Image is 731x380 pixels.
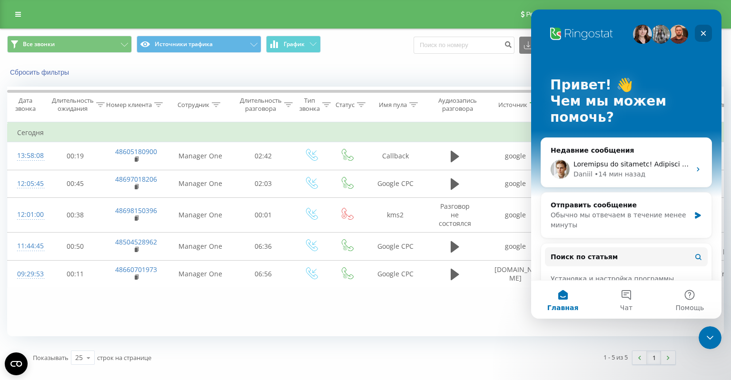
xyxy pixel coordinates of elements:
div: Длительность ожидания [52,97,94,113]
td: Manager One [167,260,234,288]
td: 00:50 [46,233,105,260]
td: google [484,142,548,170]
a: 48605180900 [115,147,157,156]
iframe: Intercom live chat [531,10,721,319]
a: 48660701973 [115,265,157,274]
span: Разговор не состоялся [439,202,471,228]
div: 1 - 5 из 5 [603,352,628,362]
td: Google CPC [365,170,426,197]
button: Все звонки [7,36,132,53]
div: 11:44:45 [17,237,36,255]
td: Manager One [167,170,234,197]
button: Сбросить фильтры [7,68,74,77]
div: Источник [498,101,527,109]
td: google [484,233,548,260]
input: Поиск по номеру [414,37,514,54]
div: 12:01:00 [17,205,36,224]
div: Статус [336,101,355,109]
td: 02:42 [234,142,293,170]
a: 48698150396 [115,206,157,215]
td: kms2 [365,197,426,233]
td: Manager One [167,142,234,170]
td: 06:36 [234,233,293,260]
iframe: Intercom live chat [699,326,721,349]
td: 00:19 [46,142,105,170]
td: Google CPC [365,260,426,288]
td: google [484,197,548,233]
span: строк на странице [97,353,151,362]
div: Дата звонка [8,97,43,113]
div: 13:58:08 [17,146,36,165]
span: Показывать [33,353,69,362]
div: Длительность разговора [240,97,282,113]
div: Тип звонка [299,97,320,113]
span: График [284,41,305,48]
button: График [266,36,321,53]
td: Manager One [167,197,234,233]
td: 00:01 [234,197,293,233]
div: Аудиозапись разговора [435,97,481,113]
td: 00:45 [46,170,105,197]
button: Экспорт [519,37,571,54]
a: 1 [647,351,661,364]
td: Callback [365,142,426,170]
div: Имя пула [379,101,407,109]
td: 00:11 [46,260,105,288]
td: [DOMAIN_NAME] [484,260,548,288]
span: Все звонки [23,40,55,48]
a: 48504528962 [115,237,157,246]
div: 12:05:45 [17,175,36,193]
div: Номер клиента [106,101,152,109]
td: google [484,170,548,197]
td: Google CPC [365,233,426,260]
div: Сотрудник [178,101,209,109]
div: 09:29:53 [17,265,36,283]
td: 00:38 [46,197,105,233]
a: 48697018206 [115,175,157,184]
span: Реферальная программа [526,10,604,18]
td: 06:56 [234,260,293,288]
button: Open CMP widget [5,352,28,375]
button: Источники трафика [137,36,261,53]
td: 02:03 [234,170,293,197]
td: Manager One [167,233,234,260]
div: 25 [75,353,83,362]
